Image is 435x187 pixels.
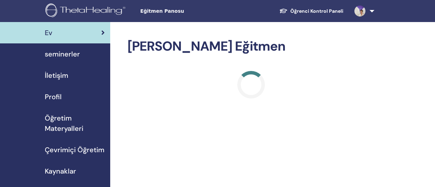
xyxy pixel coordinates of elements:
span: Çevrimiçi Öğretim [45,145,104,155]
img: default.jpg [354,6,365,17]
h2: [PERSON_NAME] Eğitmen [127,39,374,54]
span: Kaynaklar [45,166,76,176]
span: Eğitmen Panosu [140,8,244,15]
a: Öğrenci Kontrol Paneli [274,5,349,18]
span: seminerler [45,49,80,59]
img: logo.png [45,3,128,19]
span: Öğretim Materyalleri [45,113,105,134]
span: İletişim [45,70,68,81]
img: graduation-cap-white.svg [279,8,288,14]
span: Ev [45,28,52,38]
span: Profil [45,92,62,102]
